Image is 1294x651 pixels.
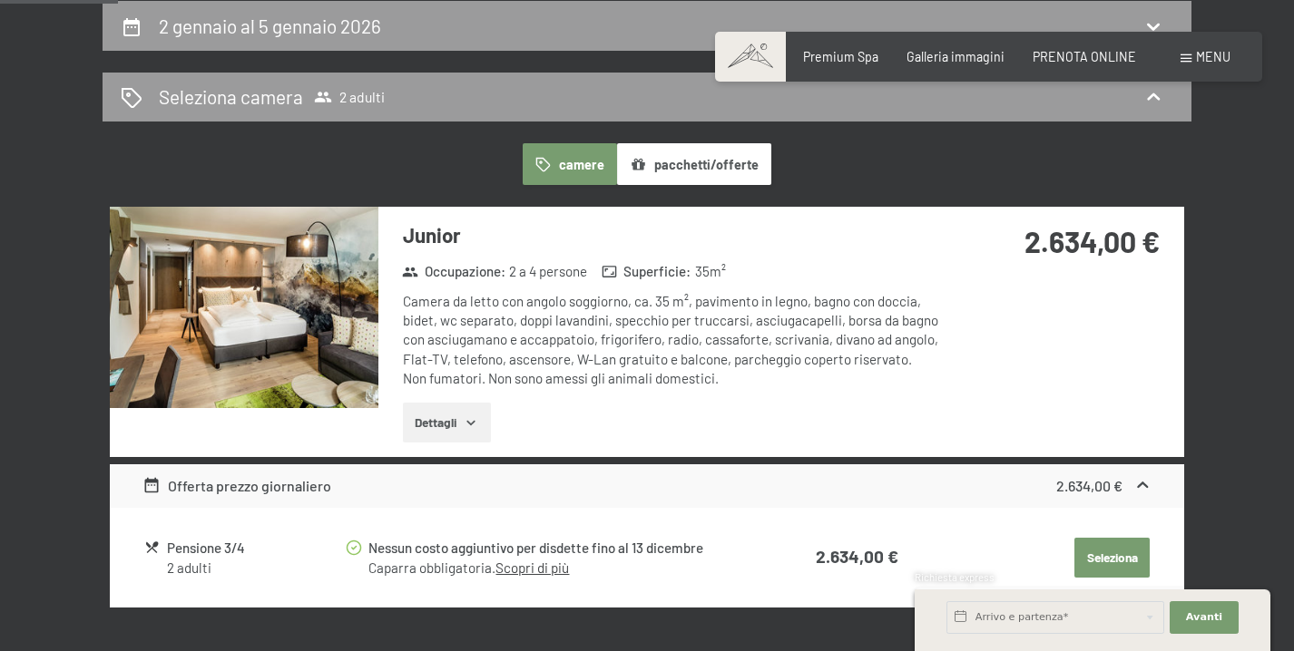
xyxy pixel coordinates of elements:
a: Premium Spa [803,49,878,64]
button: camere [523,143,617,185]
div: Offerta prezzo giornaliero2.634,00 € [110,464,1184,508]
div: Pensione 3/4 [167,538,344,559]
span: Richiesta express [915,571,995,583]
div: 2 adulti [167,559,344,578]
button: Dettagli [403,403,491,442]
span: Menu [1196,49,1230,64]
h2: Seleziona camera [159,83,303,110]
div: Caparra obbligatoria. [368,559,746,578]
span: 2 adulti [314,88,385,106]
div: Offerta prezzo giornaliero [142,475,332,497]
div: Camera da letto con angolo soggiorno, ca. 35 m², pavimento in legno, bagno con doccia, bidet, wc ... [403,292,943,388]
div: Nessun costo aggiuntivo per disdette fino al 13 dicembre [368,538,746,559]
span: 2 a 4 persone [509,262,587,281]
span: 35 m² [695,262,726,281]
a: Scopri di più [495,559,569,576]
strong: 2.634,00 € [816,546,898,567]
strong: Superficie : [602,262,691,281]
img: mss_renderimg.php [110,207,378,408]
strong: 2.634,00 € [1024,224,1160,258]
h3: Junior [403,221,943,249]
button: pacchetti/offerte [617,143,771,185]
button: Seleziona [1074,538,1150,578]
a: Galleria immagini [907,49,1005,64]
strong: Occupazione : [402,262,505,281]
span: Avanti [1186,610,1222,625]
a: PRENOTA ONLINE [1033,49,1136,64]
h2: 2 gennaio al 5 gennaio 2026 [159,15,381,37]
button: Avanti [1170,601,1239,634]
strong: 2.634,00 € [1056,477,1122,494]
